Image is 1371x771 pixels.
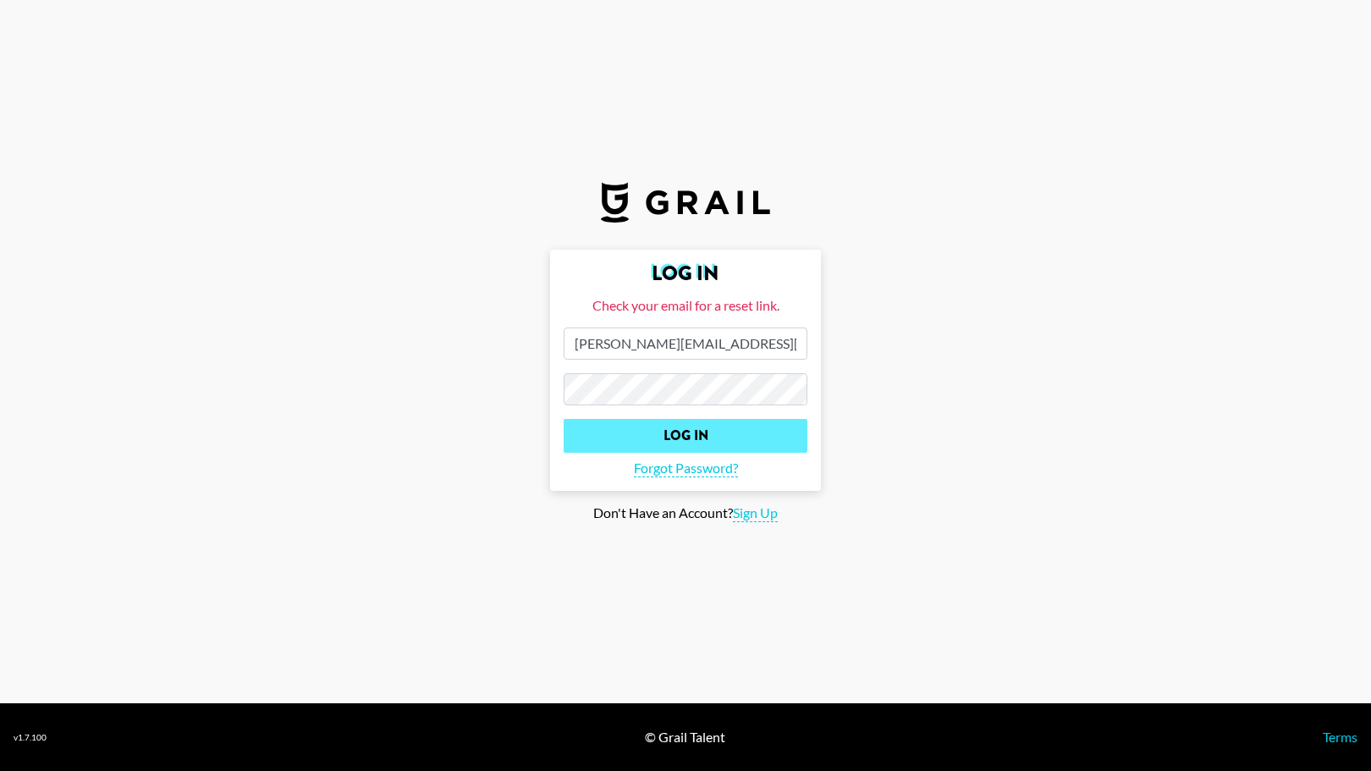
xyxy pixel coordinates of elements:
input: Log In [564,419,807,453]
a: Terms [1323,729,1357,745]
span: Forgot Password? [634,460,738,477]
div: Don't Have an Account? [14,504,1357,522]
img: Grail Talent Logo [601,182,770,223]
div: Check your email for a reset link. [564,297,807,314]
h2: Log In [564,263,807,284]
div: © Grail Talent [645,729,725,746]
span: Sign Up [733,504,778,522]
div: v 1.7.100 [14,732,47,743]
input: Email [564,328,807,360]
